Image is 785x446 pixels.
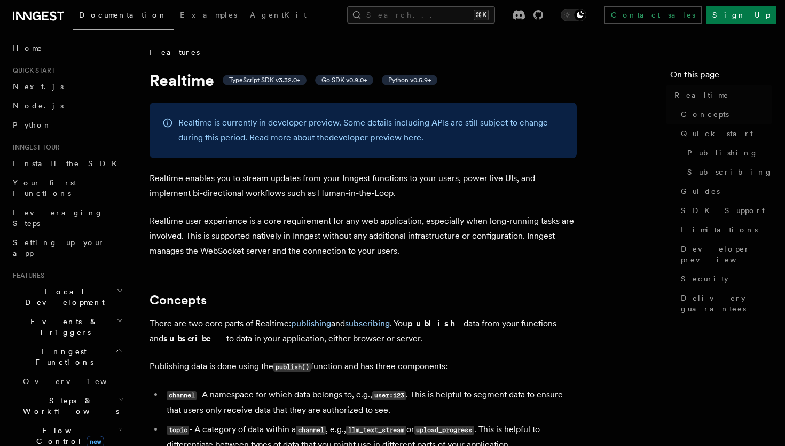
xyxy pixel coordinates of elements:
span: Your first Functions [13,178,76,198]
span: Concepts [681,109,729,120]
p: Realtime is currently in developer preview. Some details including APIs are still subject to chan... [178,115,564,145]
a: subscribing [345,318,390,328]
a: Leveraging Steps [9,203,125,233]
code: publish() [273,363,311,372]
span: Overview [23,377,133,386]
span: AgentKit [250,11,307,19]
span: Examples [180,11,237,19]
span: Limitations [681,224,758,235]
a: Examples [174,3,244,29]
a: publishing [291,318,331,328]
span: Home [13,43,43,53]
span: Python [13,121,52,129]
span: Subscribing [687,167,773,177]
span: Steps & Workflows [19,395,119,417]
a: Overview [19,372,125,391]
a: Home [9,38,125,58]
strong: publish [407,318,464,328]
a: Concepts [150,293,207,308]
span: Inngest tour [9,143,60,152]
p: Publishing data is done using the function and has three components: [150,359,577,374]
button: Local Development [9,282,125,312]
span: Features [9,271,44,280]
h1: Realtime [150,71,577,90]
p: There are two core parts of Realtime: and . You data from your functions and to data in your appl... [150,316,577,346]
code: llm_text_stream [346,426,406,435]
span: Quick start [681,128,753,139]
a: Publishing [683,143,772,162]
button: Search...⌘K [347,6,495,24]
button: Inngest Functions [9,342,125,372]
a: Guides [677,182,772,201]
button: Toggle dark mode [561,9,586,21]
kbd: ⌘K [474,10,489,20]
span: SDK Support [681,205,765,216]
span: Inngest Functions [9,346,115,367]
span: Leveraging Steps [13,208,103,228]
strong: subscribe [163,333,226,343]
a: Security [677,269,772,288]
button: Events & Triggers [9,312,125,342]
span: Setting up your app [13,238,105,257]
button: Steps & Workflows [19,391,125,421]
code: channel [296,426,326,435]
a: Quick start [677,124,772,143]
a: Concepts [677,105,772,124]
span: Quick start [9,66,55,75]
a: Node.js [9,96,125,115]
span: Delivery guarantees [681,293,772,314]
span: Install the SDK [13,159,123,168]
code: user:123 [372,391,406,400]
a: Next.js [9,77,125,96]
span: Realtime [674,90,729,100]
span: Node.js [13,101,64,110]
a: Delivery guarantees [677,288,772,318]
a: Install the SDK [9,154,125,173]
p: Realtime user experience is a core requirement for any web application, especially when long-runn... [150,214,577,259]
a: Limitations [677,220,772,239]
span: Python v0.5.9+ [388,76,431,84]
li: - A namespace for which data belongs to, e.g., . This is helpful to segment data to ensure that u... [163,387,577,418]
span: Next.js [13,82,64,91]
span: Documentation [79,11,167,19]
span: Go SDK v0.9.0+ [321,76,367,84]
code: upload_progress [414,426,474,435]
a: Contact sales [604,6,702,24]
span: Events & Triggers [9,316,116,338]
a: Sign Up [706,6,776,24]
a: Developer preview [677,239,772,269]
a: Realtime [670,85,772,105]
code: channel [167,391,197,400]
a: Subscribing [683,162,772,182]
span: Features [150,47,200,58]
h4: On this page [670,68,772,85]
p: Realtime enables you to stream updates from your Inngest functions to your users, power live UIs,... [150,171,577,201]
a: Setting up your app [9,233,125,263]
a: developer preview here [329,132,421,143]
a: SDK Support [677,201,772,220]
a: Python [9,115,125,135]
span: Local Development [9,286,116,308]
a: AgentKit [244,3,313,29]
span: Security [681,273,728,284]
code: topic [167,426,189,435]
span: Publishing [687,147,758,158]
a: Your first Functions [9,173,125,203]
span: Developer preview [681,244,772,265]
a: Documentation [73,3,174,30]
span: TypeScript SDK v3.32.0+ [229,76,300,84]
span: Guides [681,186,720,197]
